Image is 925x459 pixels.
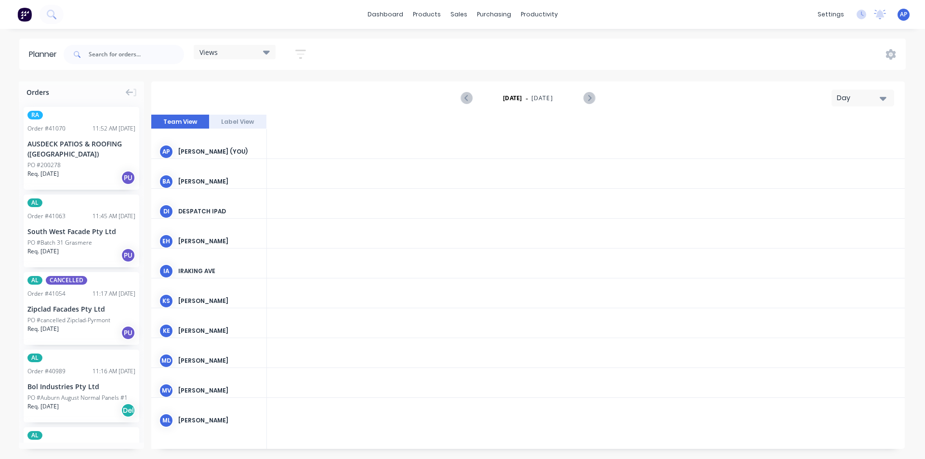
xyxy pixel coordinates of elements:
[27,111,43,119] span: RA
[583,92,595,104] button: Next page
[178,297,259,305] div: [PERSON_NAME]
[89,45,184,64] input: Search for orders...
[17,7,32,22] img: Factory
[159,294,173,308] div: KS
[27,381,135,392] div: Bol Industries Pty Ltd
[900,10,907,19] span: AP
[159,354,173,368] div: MD
[27,402,59,411] span: Req. [DATE]
[121,170,135,185] div: PU
[531,94,553,103] span: [DATE]
[27,170,59,178] span: Req. [DATE]
[46,276,87,285] span: CANCELLED
[27,431,42,440] span: AL
[363,7,408,22] a: dashboard
[159,383,173,398] div: MV
[27,325,59,333] span: Req. [DATE]
[27,139,135,159] div: AUSDECK PATIOS & ROOFING ([GEOGRAPHIC_DATA])
[27,289,66,298] div: Order # 41054
[832,90,894,106] button: Day
[178,237,259,246] div: [PERSON_NAME]
[26,87,49,97] span: Orders
[503,94,522,103] strong: [DATE]
[159,324,173,338] div: KE
[178,356,259,365] div: [PERSON_NAME]
[92,124,135,133] div: 11:52 AM [DATE]
[178,416,259,425] div: [PERSON_NAME]
[27,238,92,247] div: PO #Batch 31 Grasmere
[27,354,42,362] span: AL
[159,174,173,189] div: BA
[92,289,135,298] div: 11:17 AM [DATE]
[27,276,42,285] span: AL
[178,147,259,156] div: [PERSON_NAME] (You)
[178,177,259,186] div: [PERSON_NAME]
[178,207,259,216] div: Despatch Ipad
[27,124,66,133] div: Order # 41070
[159,234,173,249] div: EH
[27,226,135,236] div: South West Facade Pty Ltd
[472,7,516,22] div: purchasing
[121,326,135,340] div: PU
[121,403,135,418] div: Del
[813,7,849,22] div: settings
[151,115,209,129] button: Team View
[178,386,259,395] div: [PERSON_NAME]
[27,304,135,314] div: Zipclad Facades Pty Ltd
[526,92,528,104] span: -
[27,316,110,325] div: PO #cancelled Zipclad-Pyrmont
[462,92,473,104] button: Previous page
[178,327,259,335] div: [PERSON_NAME]
[27,212,66,221] div: Order # 41063
[29,49,62,60] div: Planner
[27,247,59,256] span: Req. [DATE]
[408,7,446,22] div: products
[159,264,173,278] div: IA
[209,115,267,129] button: Label View
[27,198,42,207] span: AL
[446,7,472,22] div: sales
[178,267,259,275] div: Iraking Ave
[159,413,173,428] div: ML
[27,367,66,376] div: Order # 40989
[27,393,128,402] div: PO #Auburn August Normal Panels #1
[92,212,135,221] div: 11:45 AM [DATE]
[92,367,135,376] div: 11:16 AM [DATE]
[159,144,173,159] div: AP
[27,161,61,170] div: PO #200278
[199,47,218,57] span: Views
[516,7,563,22] div: productivity
[837,93,881,103] div: Day
[121,248,135,262] div: PU
[159,204,173,219] div: DI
